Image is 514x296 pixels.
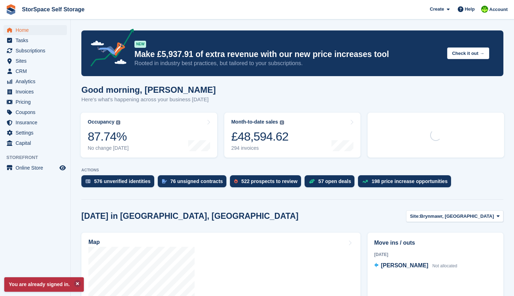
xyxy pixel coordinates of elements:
[371,178,447,184] div: 198 price increase opportunities
[4,66,67,76] a: menu
[4,56,67,66] a: menu
[81,96,216,104] p: Here's what's happening across your business [DATE]
[231,145,289,151] div: 294 invoices
[88,129,129,144] div: 87.74%
[16,56,58,66] span: Sites
[6,4,16,15] img: stora-icon-8386f47178a22dfd0bd8f6a31ec36ba5ce8667c1dd55bd0f319d3a0aa187defe.svg
[134,41,146,48] div: NEW
[410,213,420,220] span: Site:
[81,168,503,172] p: ACTIONS
[88,145,129,151] div: No change [DATE]
[489,6,508,13] span: Account
[358,175,455,191] a: 198 price increase opportunities
[432,263,457,268] span: Not allocated
[94,178,151,184] div: 576 unverified identities
[4,25,67,35] a: menu
[86,179,91,183] img: verify_identity-adf6edd0f0f0b5bbfe63781bf79b02c33cf7c696d77639b501bdc392416b5a36.svg
[241,178,298,184] div: 522 prospects to review
[234,179,238,183] img: prospect-51fa495bee0391a8d652442698ab0144808aea92771e9ea1ae160a38d050c398.svg
[374,251,497,258] div: [DATE]
[280,120,284,125] img: icon-info-grey-7440780725fd019a000dd9b08b2336e03edf1995a4989e88bcd33f0948082b44.svg
[4,163,67,173] a: menu
[81,175,158,191] a: 576 unverified identities
[4,277,84,292] p: You are already signed in.
[16,66,58,76] span: CRM
[374,261,457,271] a: [PERSON_NAME] Not allocated
[231,129,289,144] div: £48,594.62
[16,25,58,35] span: Home
[447,47,489,59] button: Check it out →
[4,35,67,45] a: menu
[318,178,351,184] div: 57 open deals
[465,6,475,13] span: Help
[430,6,444,13] span: Create
[4,97,67,107] a: menu
[420,213,494,220] span: Brynmawr, [GEOGRAPHIC_DATA]
[158,175,230,191] a: 76 unsigned contracts
[134,59,441,67] p: Rooted in industry best practices, but tailored to your subscriptions.
[309,179,315,184] img: deal-1b604bf984904fb50ccaf53a9ad4b4a5d6e5aea283cecdc64d6e3604feb123c2.svg
[16,46,58,56] span: Subscriptions
[16,163,58,173] span: Online Store
[4,87,67,97] a: menu
[85,29,134,69] img: price-adjustments-announcement-icon-8257ccfd72463d97f412b2fc003d46551f7dbcb40ab6d574587a9cd5c0d94...
[6,154,70,161] span: Storefront
[4,76,67,86] a: menu
[381,262,428,268] span: [PERSON_NAME]
[374,239,497,247] h2: Move ins / outs
[4,107,67,117] a: menu
[88,119,114,125] div: Occupancy
[4,138,67,148] a: menu
[81,211,299,221] h2: [DATE] in [GEOGRAPHIC_DATA], [GEOGRAPHIC_DATA]
[4,46,67,56] a: menu
[406,210,503,222] button: Site: Brynmawr, [GEOGRAPHIC_DATA]
[16,97,58,107] span: Pricing
[16,35,58,45] span: Tasks
[134,49,441,59] p: Make £5,937.91 of extra revenue with our new price increases tool
[88,239,100,245] h2: Map
[81,85,216,95] h1: Good morning, [PERSON_NAME]
[4,128,67,138] a: menu
[4,118,67,127] a: menu
[16,87,58,97] span: Invoices
[224,113,361,158] a: Month-to-date sales £48,594.62 294 invoices
[19,4,87,15] a: StorSpace Self Storage
[58,164,67,172] a: Preview store
[481,6,488,13] img: paul catt
[171,178,223,184] div: 76 unsigned contracts
[116,120,120,125] img: icon-info-grey-7440780725fd019a000dd9b08b2336e03edf1995a4989e88bcd33f0948082b44.svg
[305,175,358,191] a: 57 open deals
[16,76,58,86] span: Analytics
[16,107,58,117] span: Coupons
[230,175,305,191] a: 522 prospects to review
[162,179,167,183] img: contract_signature_icon-13c848040528278c33f63329250d36e43548de30e8caae1d1a13099fd9432cc5.svg
[16,128,58,138] span: Settings
[231,119,278,125] div: Month-to-date sales
[81,113,217,158] a: Occupancy 87.74% No change [DATE]
[362,180,368,183] img: price_increase_opportunities-93ffe204e8149a01c8c9dc8f82e8f89637d9d84a8eef4429ea346261dce0b2c0.svg
[16,138,58,148] span: Capital
[16,118,58,127] span: Insurance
